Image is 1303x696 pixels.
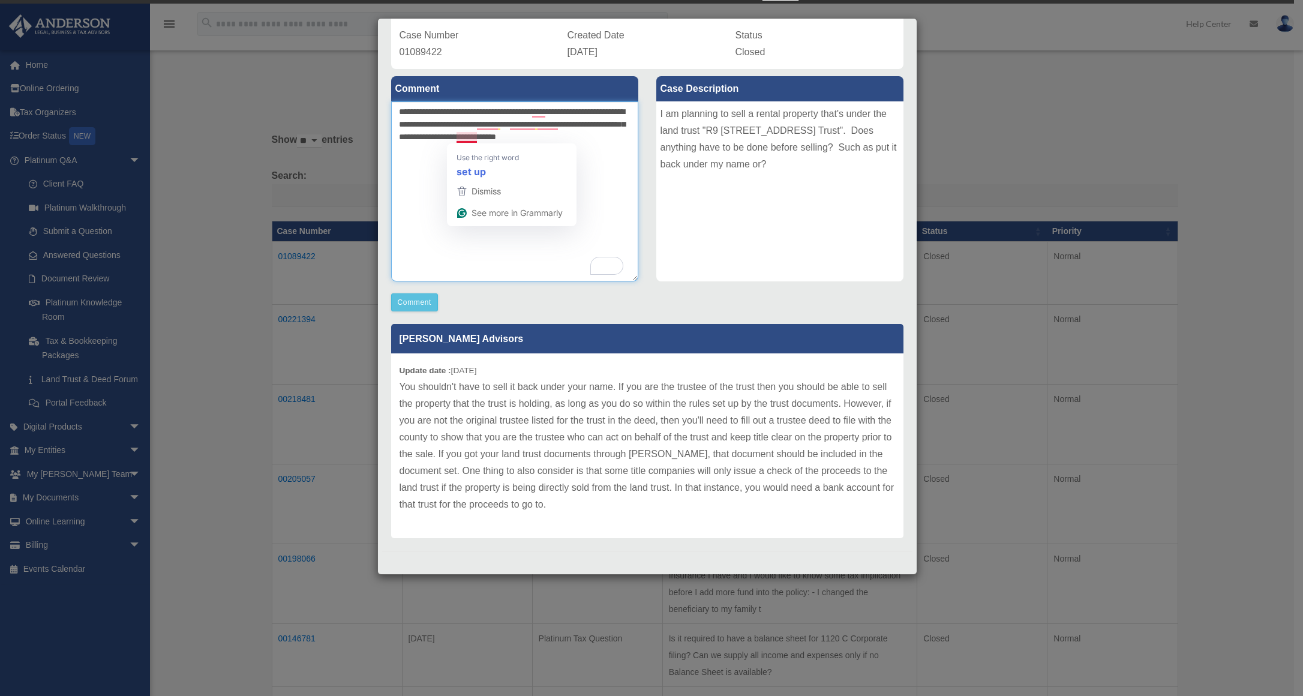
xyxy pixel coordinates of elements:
span: 01089422 [400,47,442,57]
p: You shouldn't have to sell it back under your name. If you are the trustee of the trust then you ... [400,379,895,513]
span: [DATE] [568,47,598,57]
b: Update date : [400,366,451,375]
label: Case Description [656,76,903,101]
textarea: To enrich screen reader interactions, please activate Accessibility in Grammarly extension settings [391,101,638,281]
span: Closed [735,47,765,57]
div: I am planning to sell a rental property that's under the land trust "R9 [STREET_ADDRESS] Trust". ... [656,101,903,281]
button: Comment [391,293,439,311]
p: [PERSON_NAME] Advisors [391,324,903,353]
span: Created Date [568,30,625,40]
label: Comment [391,76,638,101]
span: Status [735,30,762,40]
small: [DATE] [400,366,477,375]
span: Case Number [400,30,459,40]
